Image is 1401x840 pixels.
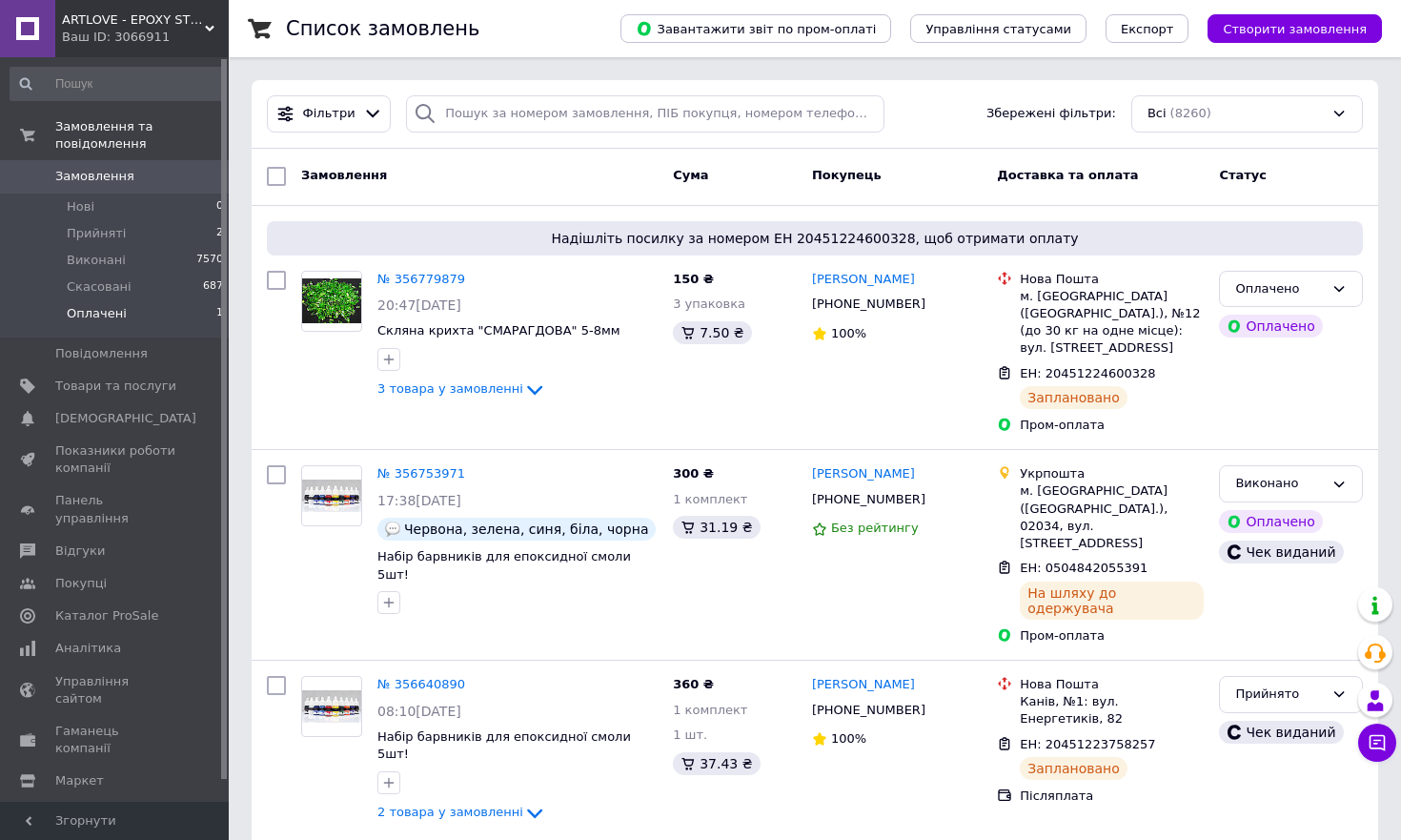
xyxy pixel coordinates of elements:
[1147,105,1167,123] span: Всі
[1219,315,1322,338] div: Оплачено
[301,168,387,182] span: Замовлення
[997,168,1138,182] span: Доставка та оплата
[55,543,105,560] span: Відгуки
[673,516,760,539] div: 31.19 ₴
[203,278,223,296] span: 687
[55,575,107,592] span: Покупці
[377,493,461,508] span: 17:38[DATE]
[55,492,176,526] span: Панель управління
[302,480,361,512] img: Фото товару
[1020,417,1204,434] div: Пром-оплата
[55,640,121,657] span: Аналітика
[406,95,884,133] input: Пошук за номером замовлення, ПІБ покупця, номером телефону, Email, номером накладної
[377,381,546,396] a: 3 товара у замовленні
[1020,693,1204,727] div: Канів, №1: вул. Енергетиків, 82
[377,272,465,286] a: № 356779879
[812,465,915,483] a: [PERSON_NAME]
[1208,14,1382,43] button: Створити замовлення
[673,492,747,506] span: 1 комплект
[808,487,929,512] div: [PHONE_NUMBER]
[1020,757,1127,780] div: Заплановано
[673,727,707,742] span: 1 шт.
[377,382,523,397] span: 3 товара у замовленні
[1235,474,1324,494] div: Виконано
[67,305,127,322] span: Оплачені
[377,806,523,820] span: 2 товара у замовленні
[1106,14,1189,43] button: Експорт
[673,466,714,481] span: 300 ₴
[62,11,205,29] span: ARTLOVE - EPOXY STORE
[385,522,400,537] img: :speech_balloon:
[377,466,465,481] a: № 356753971
[377,704,461,719] span: 08:10[DATE]
[673,321,751,344] div: 7.50 ₴
[812,676,915,694] a: [PERSON_NAME]
[303,105,355,123] span: Фільтри
[55,345,148,362] span: Повідомлення
[1020,482,1204,552] div: м. [GEOGRAPHIC_DATA] ([GEOGRAPHIC_DATA].), 02034, вул. [STREET_ADDRESS]
[216,225,223,242] span: 2
[67,225,126,242] span: Прийняті
[673,752,760,775] div: 37.43 ₴
[62,29,229,46] div: Ваш ID: 3066911
[404,522,648,537] span: Червона, зелена, синя, біла, чорна
[67,278,132,296] span: Скасовані
[55,168,134,185] span: Замовлення
[812,271,915,289] a: [PERSON_NAME]
[986,105,1116,123] span: Збережені фільтри:
[274,229,1355,248] span: Надішліть посилку за номером ЕН 20451224600328, щоб отримати оплату
[67,252,126,269] span: Виконані
[377,729,631,762] span: Набір барвників для епоксидної смоли 5шт!
[55,772,104,789] span: Маркет
[1188,21,1382,35] a: Створити замовлення
[55,410,196,427] span: [DEMOGRAPHIC_DATA]
[673,168,708,182] span: Cума
[636,20,876,37] span: Завантажити звіт по пром-оплаті
[673,272,714,286] span: 150 ₴
[302,690,361,723] img: Фото товару
[196,252,223,269] span: 7570
[831,731,866,746] span: 100%
[377,805,546,819] a: 2 товара у замовленні
[925,22,1071,36] span: Управління статусами
[673,677,714,691] span: 360 ₴
[808,698,929,723] div: [PHONE_NUMBER]
[55,723,176,757] span: Гаманець компанії
[55,673,176,707] span: Управління сайтом
[673,297,745,311] span: 3 упаковка
[673,703,747,717] span: 1 комплект
[910,14,1086,43] button: Управління статусами
[1219,721,1343,744] div: Чек виданий
[1219,510,1322,533] div: Оплачено
[1121,22,1174,36] span: Експорт
[1020,676,1204,693] div: Нова Пошта
[1020,465,1204,482] div: Укрпошта
[10,67,225,101] input: Пошук
[1020,582,1204,620] div: На шляху до одержувача
[808,292,929,317] div: [PHONE_NUMBER]
[55,118,229,153] span: Замовлення та повідомлення
[55,442,176,477] span: Показники роботи компанії
[216,305,223,322] span: 1
[831,326,866,340] span: 100%
[1020,627,1204,645] div: Пром-оплата
[55,378,176,395] span: Товари та послуги
[1020,788,1204,805] div: Післяплата
[1020,366,1155,380] span: ЕН: 20451224600328
[1219,541,1343,563] div: Чек виданий
[377,549,631,582] a: Набір барвників для епоксидної смоли 5шт!
[1235,685,1324,705] div: Прийнято
[67,198,94,215] span: Нові
[377,323,620,338] a: Скляна крихта "СМАРАГДОВА" 5-8мм
[1170,106,1211,120] span: (8260)
[55,607,158,625] span: Каталог ProSale
[1358,724,1396,762] button: Чат з покупцем
[301,676,362,737] a: Фото товару
[831,521,919,535] span: Без рейтингу
[812,168,882,182] span: Покупець
[301,465,362,526] a: Фото товару
[1219,168,1267,182] span: Статус
[377,677,465,691] a: № 356640890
